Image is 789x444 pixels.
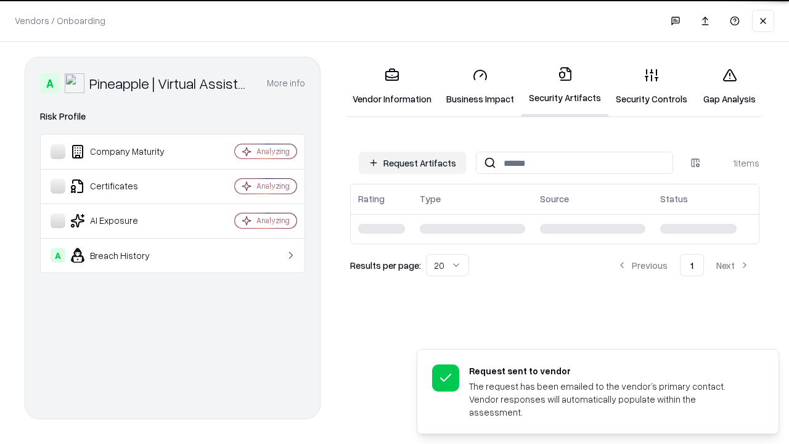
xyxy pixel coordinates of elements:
div: The request has been emailed to the vendor’s primary contact. Vendor responses will automatically... [469,380,749,419]
div: Risk Profile [40,109,305,124]
div: Breach History [51,248,198,263]
button: 1 [680,254,704,276]
div: 1 items [710,157,759,170]
p: Vendors / Onboarding [15,14,105,27]
a: Security Controls [608,58,695,115]
div: A [40,73,60,93]
div: Rating [358,192,385,205]
button: More info [267,72,305,94]
div: Company Maturity [51,144,198,159]
a: Vendor Information [345,58,439,115]
div: Type [420,192,441,205]
div: Analyzing [256,181,290,191]
button: Request Artifacts [359,152,466,174]
img: Pineapple | Virtual Assistant Agency [65,73,84,93]
div: Analyzing [256,215,290,226]
div: Request sent to vendor [469,364,749,377]
nav: pagination [607,254,759,276]
a: Gap Analysis [695,58,764,115]
div: Analyzing [256,146,290,157]
div: Certificates [51,179,198,194]
div: Status [660,192,688,205]
a: Business Impact [439,58,521,115]
a: Security Artifacts [521,57,608,117]
div: Source [540,192,569,205]
div: Pineapple | Virtual Assistant Agency [89,73,252,93]
div: A [51,248,65,263]
div: AI Exposure [51,213,198,228]
p: Results per page: [350,259,421,272]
